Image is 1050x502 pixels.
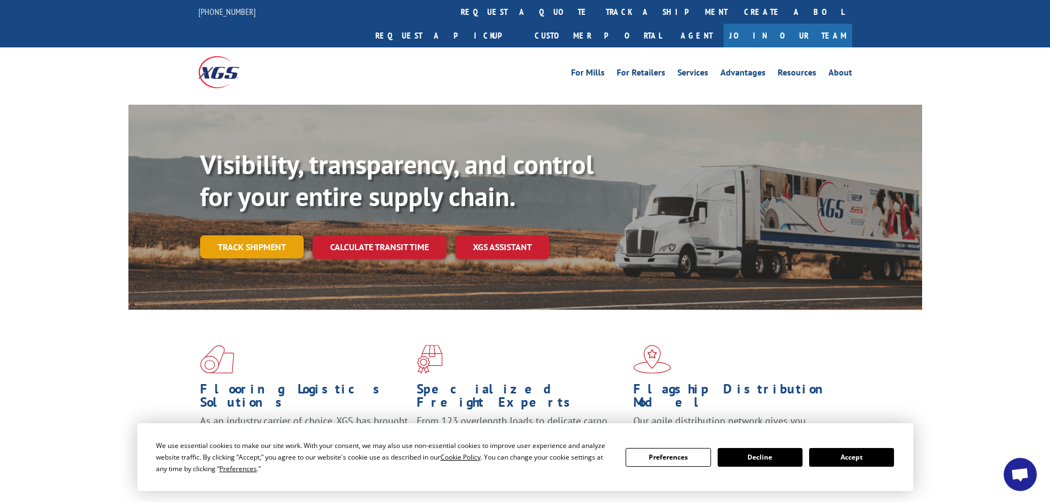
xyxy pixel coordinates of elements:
span: Our agile distribution network gives you nationwide inventory management on demand. [633,414,836,440]
button: Decline [718,448,803,467]
h1: Flooring Logistics Solutions [200,382,408,414]
a: For Retailers [617,68,665,80]
a: Advantages [720,68,766,80]
p: From 123 overlength loads to delicate cargo, our experienced staff knows the best way to move you... [417,414,625,463]
a: Resources [778,68,816,80]
img: xgs-icon-flagship-distribution-model-red [633,345,671,374]
img: xgs-icon-total-supply-chain-intelligence-red [200,345,234,374]
div: We use essential cookies to make our site work. With your consent, we may also use non-essential ... [156,440,612,474]
a: Request a pickup [367,24,526,47]
div: Open chat [1004,458,1037,491]
a: XGS ASSISTANT [455,235,550,259]
span: As an industry carrier of choice, XGS has brought innovation and dedication to flooring logistics... [200,414,408,454]
a: Calculate transit time [313,235,446,259]
a: Agent [670,24,724,47]
a: Services [677,68,708,80]
button: Preferences [626,448,710,467]
a: Track shipment [200,235,304,258]
span: Preferences [219,464,257,473]
h1: Specialized Freight Experts [417,382,625,414]
a: Join Our Team [724,24,852,47]
img: xgs-icon-focused-on-flooring-red [417,345,443,374]
a: Customer Portal [526,24,670,47]
a: [PHONE_NUMBER] [198,6,256,17]
a: For Mills [571,68,605,80]
span: Cookie Policy [440,452,481,462]
div: Cookie Consent Prompt [137,423,913,491]
b: Visibility, transparency, and control for your entire supply chain. [200,147,594,213]
button: Accept [809,448,894,467]
h1: Flagship Distribution Model [633,382,842,414]
a: About [828,68,852,80]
